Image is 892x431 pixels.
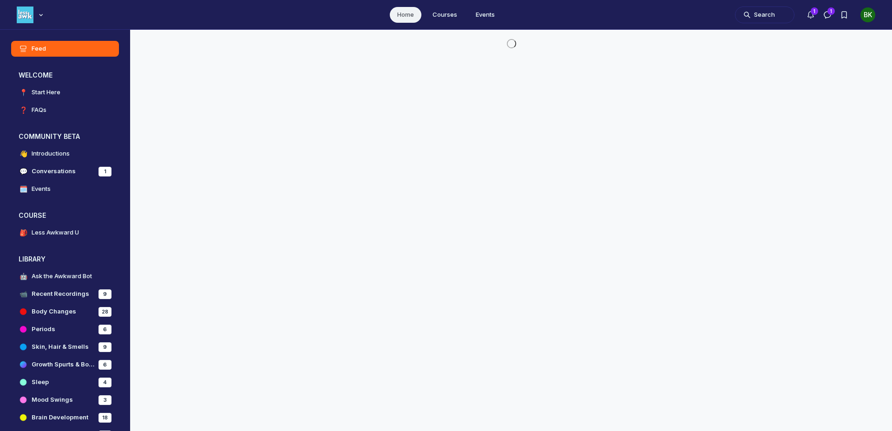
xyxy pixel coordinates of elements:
[32,88,60,97] h4: Start Here
[32,44,46,53] h4: Feed
[11,85,119,100] a: 📍Start Here
[390,7,421,23] a: Home
[32,307,76,316] h4: Body Changes
[19,184,28,194] span: 🗓️
[131,30,892,56] main: Main Content
[11,102,119,118] a: ❓FAQs
[17,6,46,24] button: Less Awkward Hub logo
[32,228,79,237] h4: Less Awkward U
[32,272,92,281] h4: Ask the Awkward Bot
[98,413,111,423] div: 18
[11,392,119,408] a: Mood Swings3
[11,181,119,197] a: 🗓️Events
[32,325,55,334] h4: Periods
[98,167,111,176] div: 1
[802,7,819,23] button: Notifications
[98,289,111,299] div: 9
[32,413,88,422] h4: Brain Development
[19,211,46,220] h3: COURSE
[735,7,794,23] button: Search
[468,7,502,23] a: Events
[11,41,119,57] a: Feed
[19,272,28,281] span: 🤖
[11,321,119,337] a: Periods6
[19,132,80,141] h3: COMMUNITY BETA
[11,146,119,162] a: 👋Introductions
[32,342,89,352] h4: Skin, Hair & Smells
[11,304,119,320] a: Body Changes28
[11,252,119,267] button: LIBRARYCollapse space
[11,339,119,355] a: Skin, Hair & Smells9
[19,71,52,80] h3: WELCOME
[425,7,465,23] a: Courses
[19,255,46,264] h3: LIBRARY
[19,149,28,158] span: 👋
[19,105,28,115] span: ❓
[32,149,70,158] h4: Introductions
[98,378,111,387] div: 4
[32,378,49,387] h4: Sleep
[32,167,76,176] h4: Conversations
[19,167,28,176] span: 💬
[836,7,853,23] button: Bookmarks
[32,360,95,369] h4: Growth Spurts & Body Image
[860,7,875,22] div: BK
[98,325,111,334] div: 6
[819,7,836,23] button: Direct messages
[19,228,28,237] span: 🎒
[32,184,51,194] h4: Events
[11,410,119,425] a: Brain Development18
[98,307,111,317] div: 28
[11,163,119,179] a: 💬Conversations1
[98,360,111,370] div: 6
[860,7,875,22] button: User menu options
[11,68,119,83] button: WELCOMECollapse space
[11,286,119,302] a: 📹Recent Recordings9
[11,208,119,223] button: COURSECollapse space
[32,289,89,299] h4: Recent Recordings
[17,7,33,23] img: Less Awkward Hub logo
[98,395,111,405] div: 3
[11,357,119,372] a: Growth Spurts & Body Image6
[32,105,46,115] h4: FAQs
[11,268,119,284] a: 🤖Ask the Awkward Bot
[32,395,73,405] h4: Mood Swings
[19,289,28,299] span: 📹
[11,129,119,144] button: COMMUNITY BETACollapse space
[98,342,111,352] div: 9
[11,374,119,390] a: Sleep4
[11,225,119,241] a: 🎒Less Awkward U
[19,88,28,97] span: 📍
